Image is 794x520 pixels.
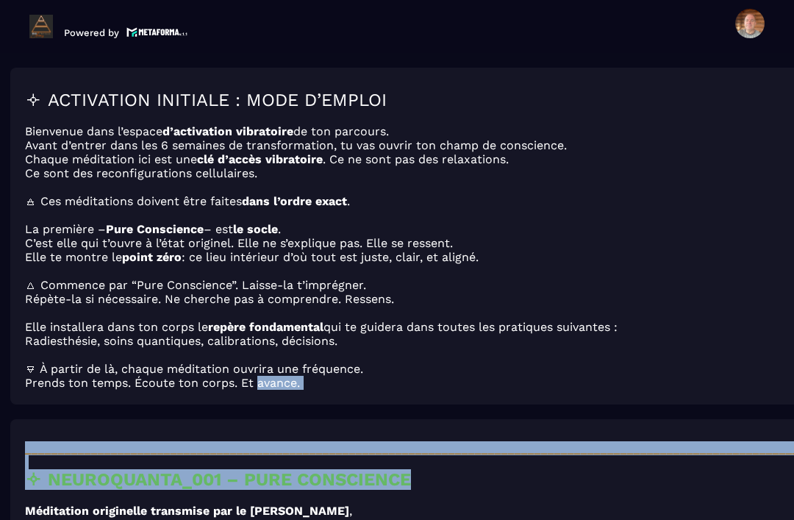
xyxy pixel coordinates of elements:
[197,152,323,166] strong: clé d’accès vibratoire
[162,124,293,138] strong: d’activation vibratoire
[242,194,347,208] strong: dans l’ordre exact
[29,15,53,38] img: logo-branding
[106,222,204,236] strong: Pure Conscience
[349,504,352,518] span: ,
[25,504,349,518] strong: Méditation originelle transmise par le [PERSON_NAME]
[233,222,278,236] strong: le socle
[208,320,323,334] strong: repère fondamental
[25,469,411,490] strong: 🝊 NEUROQUANTA_001 – PURE CONSCIENCE
[64,27,119,38] p: Powered by
[122,250,182,264] strong: point zéro
[126,26,188,38] img: logo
